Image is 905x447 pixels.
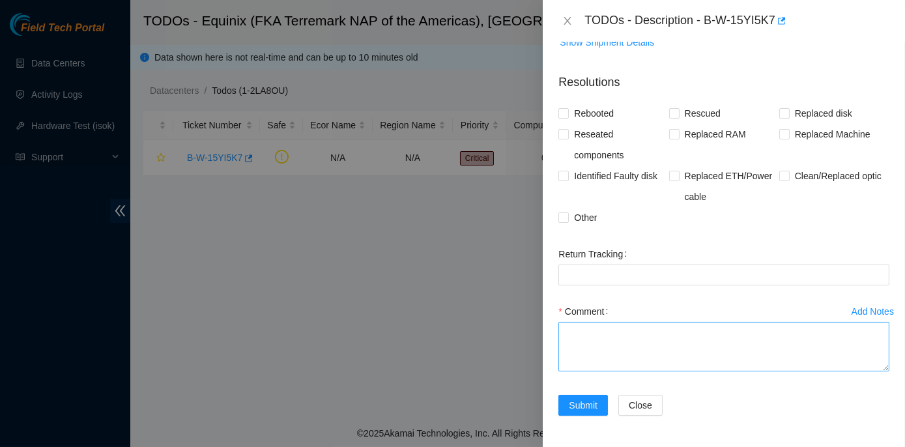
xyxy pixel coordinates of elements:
span: Replaced Machine [790,124,876,145]
button: Show Shipment Details [559,32,655,53]
div: Add Notes [852,307,894,316]
span: Clean/Replaced optic [790,166,887,186]
button: Add Notes [851,301,895,322]
span: Replaced disk [790,103,857,124]
button: Submit [558,395,608,416]
span: Show Shipment Details [560,35,654,50]
span: Replaced ETH/Power cable [680,166,779,207]
textarea: Comment [558,322,889,371]
span: Close [629,398,652,412]
span: Reseated components [569,124,668,166]
button: Close [558,15,577,27]
button: Close [618,395,663,416]
span: Other [569,207,602,228]
input: Return Tracking [558,265,889,285]
span: Rebooted [569,103,619,124]
span: Replaced RAM [680,124,751,145]
label: Return Tracking [558,244,632,265]
label: Comment [558,301,613,322]
span: Rescued [680,103,726,124]
span: Identified Faulty disk [569,166,663,186]
span: close [562,16,573,26]
p: Resolutions [558,63,889,91]
div: TODOs - Description - B-W-15YI5K7 [584,10,889,31]
span: Submit [569,398,597,412]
